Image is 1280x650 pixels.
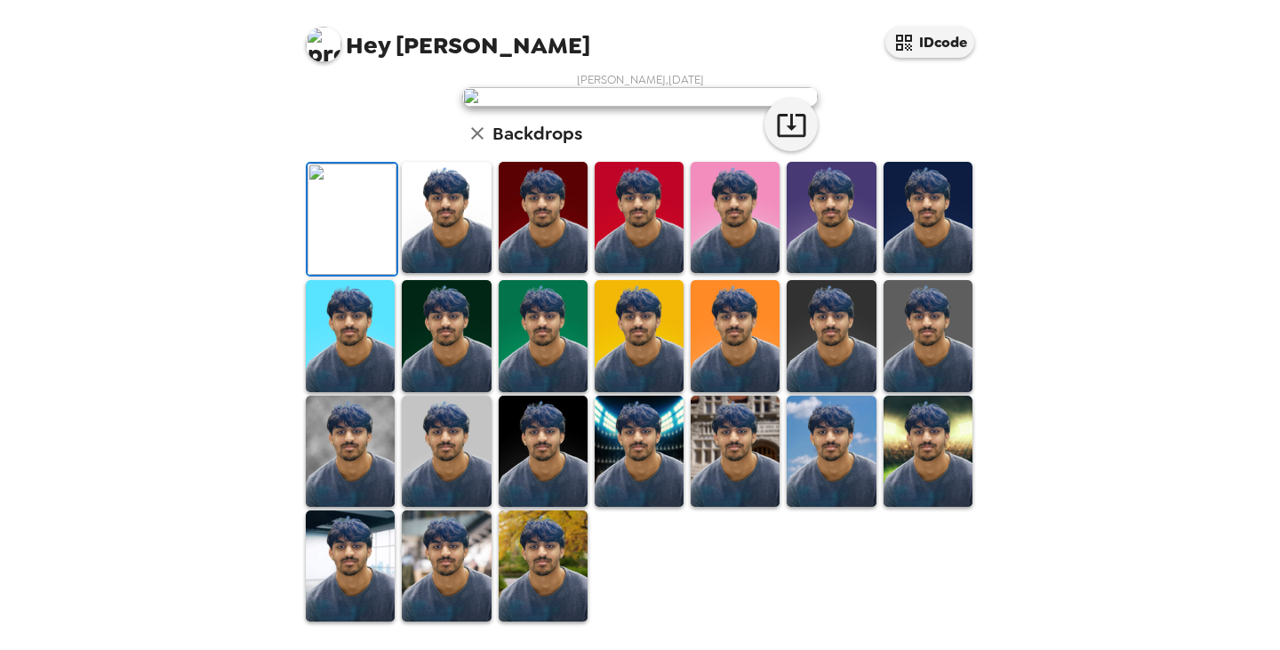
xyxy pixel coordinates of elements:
[306,27,341,62] img: profile pic
[885,27,974,58] button: IDcode
[577,72,704,87] span: [PERSON_NAME] , [DATE]
[462,87,818,107] img: user
[306,18,590,58] span: [PERSON_NAME]
[308,164,396,275] img: Original
[346,29,390,61] span: Hey
[492,119,582,148] h6: Backdrops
